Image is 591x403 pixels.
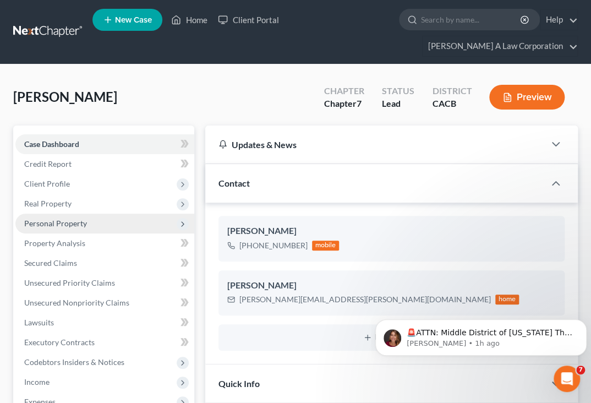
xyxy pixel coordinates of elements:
span: Credit Report [24,159,72,168]
div: [PERSON_NAME][EMAIL_ADDRESS][PERSON_NAME][DOMAIN_NAME] [239,294,491,305]
a: Secured Claims [15,253,194,273]
button: New Contact [227,333,556,342]
input: Search by name... [421,9,522,30]
span: Income [24,377,50,386]
iframe: Intercom notifications message [371,296,591,373]
div: District [432,85,472,97]
div: Status [382,85,414,97]
iframe: Intercom live chat [554,366,580,392]
span: 7 [576,366,585,374]
a: Case Dashboard [15,134,194,154]
span: Real Property [24,199,72,208]
span: New Case [115,16,152,24]
a: Unsecured Priority Claims [15,273,194,293]
span: Secured Claims [24,258,77,268]
div: Chapter [324,85,364,97]
a: Property Analysis [15,233,194,253]
a: Lawsuits [15,313,194,333]
span: [PERSON_NAME] [13,89,117,105]
div: [PERSON_NAME] [227,225,556,238]
span: Property Analysis [24,238,85,248]
a: Client Portal [212,10,284,30]
span: Codebtors Insiders & Notices [24,357,124,367]
span: Client Profile [24,179,70,188]
div: Updates & News [218,139,532,150]
a: Unsecured Nonpriority Claims [15,293,194,313]
a: [PERSON_NAME] A Law Corporation [423,36,577,56]
a: Credit Report [15,154,194,174]
div: mobile [312,241,340,250]
div: Chapter [324,97,364,110]
span: Unsecured Priority Claims [24,278,115,287]
div: home [495,295,519,304]
div: [PHONE_NUMBER] [239,240,308,251]
a: Home [166,10,212,30]
span: Case Dashboard [24,139,79,149]
div: CACB [432,97,472,110]
div: Lead [382,97,414,110]
a: Executory Contracts [15,333,194,352]
span: Lawsuits [24,318,54,327]
button: Preview [489,85,565,110]
span: Contact [218,178,250,188]
span: Personal Property [24,219,87,228]
span: Quick Info [218,378,260,389]
span: Unsecured Nonpriority Claims [24,298,129,307]
a: Help [540,10,577,30]
div: [PERSON_NAME] [227,279,556,292]
span: 7 [357,98,362,108]
span: Executory Contracts [24,337,95,347]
